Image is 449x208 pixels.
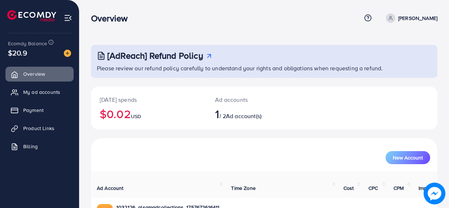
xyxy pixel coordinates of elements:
[23,125,54,132] span: Product Links
[215,95,284,104] p: Ad accounts
[368,184,378,192] span: CPC
[215,107,284,121] h2: / 2
[398,14,437,22] p: [PERSON_NAME]
[64,50,71,57] img: image
[393,155,423,160] span: New Account
[5,67,74,81] a: Overview
[424,183,445,204] img: image
[100,95,198,104] p: [DATE] spends
[5,121,74,136] a: Product Links
[23,88,60,96] span: My ad accounts
[5,103,74,117] a: Payment
[97,184,124,192] span: Ad Account
[97,64,433,72] p: Please review our refund policy carefully to understand your rights and obligations when requesti...
[7,10,56,21] img: logo
[8,47,27,58] span: $20.9
[8,40,47,47] span: Ecomdy Balance
[231,184,255,192] span: Time Zone
[343,184,354,192] span: Cost
[5,85,74,99] a: My ad accounts
[386,151,430,164] button: New Account
[131,113,141,120] span: USD
[23,107,44,114] span: Payment
[107,50,203,61] h3: [AdReach] Refund Policy
[5,139,74,154] a: Billing
[23,143,38,150] span: Billing
[215,105,219,122] span: 1
[64,14,72,22] img: menu
[91,13,133,24] h3: Overview
[419,184,444,192] span: Impression
[100,107,198,121] h2: $0.02
[383,13,437,23] a: [PERSON_NAME]
[394,184,404,192] span: CPM
[23,70,45,78] span: Overview
[226,112,261,120] span: Ad account(s)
